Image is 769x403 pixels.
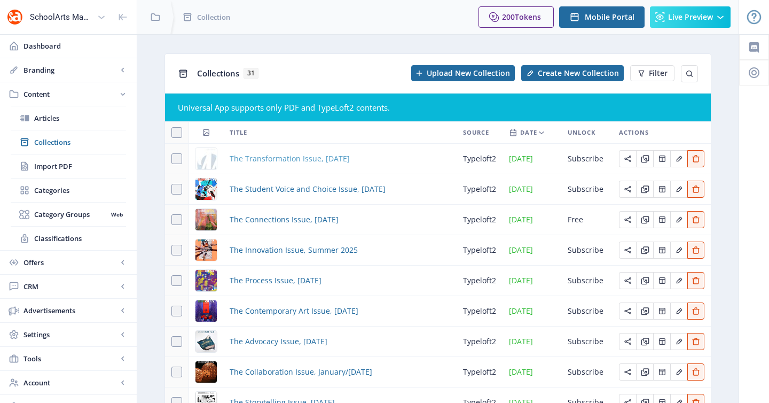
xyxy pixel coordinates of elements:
span: Tokens [515,12,541,22]
span: Source [463,126,489,139]
span: 31 [244,68,258,79]
span: Branding [23,65,117,75]
nb-badge: Web [107,209,126,220]
td: typeloft2 [457,205,503,235]
button: 200Tokens [478,6,554,28]
a: The Advocacy Issue, [DATE] [230,335,327,348]
td: Subscribe [561,296,613,327]
span: Title [230,126,247,139]
a: Edit page [653,183,670,193]
a: Edit page [687,275,704,285]
td: [DATE] [503,235,561,266]
td: typeloft2 [457,235,503,266]
img: 55fb169a-a401-4288-9d6a-d30892a159fa.png [195,209,217,230]
td: [DATE] [503,174,561,205]
td: [DATE] [503,266,561,296]
a: Classifications [11,227,126,250]
img: a4271694-0c87-4a09-9142-d883a85e28a1.png [195,331,217,352]
a: Edit page [636,244,653,254]
span: Categories [34,185,126,196]
a: Edit page [653,153,670,163]
td: [DATE] [503,357,561,387]
a: Edit page [653,214,670,224]
a: Edit page [687,336,704,346]
span: Date [520,126,537,139]
td: Subscribe [561,327,613,357]
a: Edit page [636,214,653,224]
a: Edit page [670,183,687,193]
a: Edit page [670,305,687,315]
td: typeloft2 [457,174,503,205]
a: Categories [11,179,126,202]
td: [DATE] [503,296,561,327]
span: Settings [23,329,117,340]
span: The Contemporary Art Issue, [DATE] [230,305,358,317]
span: Dashboard [23,41,128,51]
a: Edit page [653,366,670,376]
a: Edit page [619,214,636,224]
td: [DATE] [503,144,561,174]
div: SchoolArts Magazine [30,5,93,29]
span: Live Preview [668,13,713,21]
span: Articles [34,113,126,123]
a: Edit page [636,153,653,163]
td: Subscribe [561,357,613,387]
a: Edit page [670,153,687,163]
a: Edit page [670,214,687,224]
td: typeloft2 [457,296,503,327]
img: d48d95ad-d8e3-41d8-84eb-334bbca4bb7b.png [195,239,217,261]
a: The Process Issue, [DATE] [230,274,321,287]
a: Edit page [636,275,653,285]
button: Upload New Collection [411,65,515,81]
img: 747699b0-7c6b-4e62-84a7-c61ccaa2d4d3.png [195,179,217,200]
span: Create New Collection [538,69,619,77]
a: Edit page [687,214,704,224]
a: The Connections Issue, [DATE] [230,213,339,226]
span: Collections [197,68,239,79]
span: Tools [23,353,117,364]
a: Edit page [687,366,704,376]
span: Category Groups [34,209,107,220]
a: Edit page [619,366,636,376]
a: Edit page [619,183,636,193]
td: Free [561,205,613,235]
span: The Innovation Issue, Summer 2025 [230,244,358,257]
img: 9211a670-13fb-492a-930b-e4eb21ad28b3.png [195,361,217,383]
img: cover.jpg [195,148,217,169]
a: Edit page [670,244,687,254]
span: Import PDF [34,161,126,172]
td: Subscribe [561,144,613,174]
a: Edit page [619,244,636,254]
a: Edit page [687,305,704,315]
a: Import PDF [11,154,126,178]
span: Account [23,377,117,388]
img: properties.app_icon.png [6,9,23,26]
button: Create New Collection [521,65,624,81]
a: Edit page [670,366,687,376]
img: 10c3aa48-9907-426a-b8e9-0dff08a38197.png [195,300,217,322]
span: Collections [34,137,126,148]
span: Mobile Portal [585,13,634,21]
button: Live Preview [650,6,731,28]
span: Filter [649,69,668,77]
td: [DATE] [503,327,561,357]
span: The Student Voice and Choice Issue, [DATE] [230,183,386,196]
a: Edit page [653,244,670,254]
td: Subscribe [561,174,613,205]
a: Edit page [619,305,636,315]
span: Actions [619,126,649,139]
a: The Collaboration Issue, January/[DATE] [230,366,372,378]
a: Edit page [636,305,653,315]
a: Collections [11,130,126,154]
a: Edit page [687,153,704,163]
a: Edit page [653,305,670,315]
span: Content [23,89,117,99]
span: The Transformation Issue, [DATE] [230,152,350,165]
a: Edit page [687,183,704,193]
a: Edit page [670,336,687,346]
a: Category GroupsWeb [11,203,126,226]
